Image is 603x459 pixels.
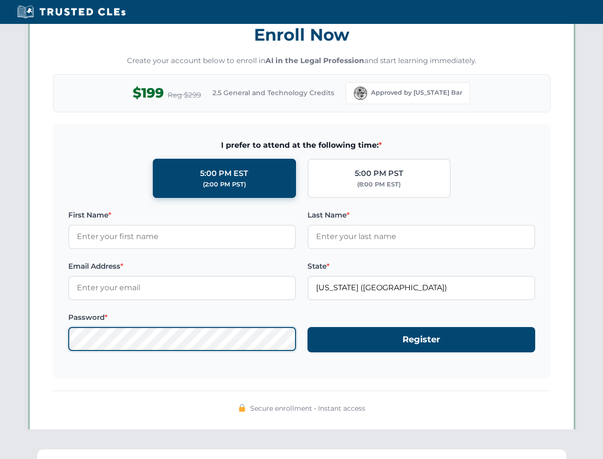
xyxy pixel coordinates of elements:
[68,139,535,152] span: I prefer to attend at the following time:
[355,167,403,180] div: 5:00 PM PST
[307,327,535,352] button: Register
[371,88,462,98] span: Approved by [US_STATE] Bar
[133,82,164,104] span: $199
[200,167,248,180] div: 5:00 PM EST
[307,276,535,300] input: Florida (FL)
[68,225,296,249] input: Enter your first name
[53,20,550,50] h3: Enroll Now
[68,276,296,300] input: Enter your email
[307,261,535,272] label: State
[238,404,246,412] img: 🔒
[354,87,367,100] img: Florida Bar
[307,209,535,221] label: Last Name
[68,209,296,221] label: First Name
[203,180,246,189] div: (2:00 PM PST)
[14,5,128,19] img: Trusted CLEs
[68,261,296,272] label: Email Address
[212,87,334,98] span: 2.5 General and Technology Credits
[68,312,296,323] label: Password
[168,89,201,101] span: Reg $299
[250,403,365,414] span: Secure enrollment • Instant access
[265,56,364,65] strong: AI in the Legal Profession
[53,55,550,66] p: Create your account below to enroll in and start learning immediately.
[357,180,401,189] div: (8:00 PM EST)
[307,225,535,249] input: Enter your last name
